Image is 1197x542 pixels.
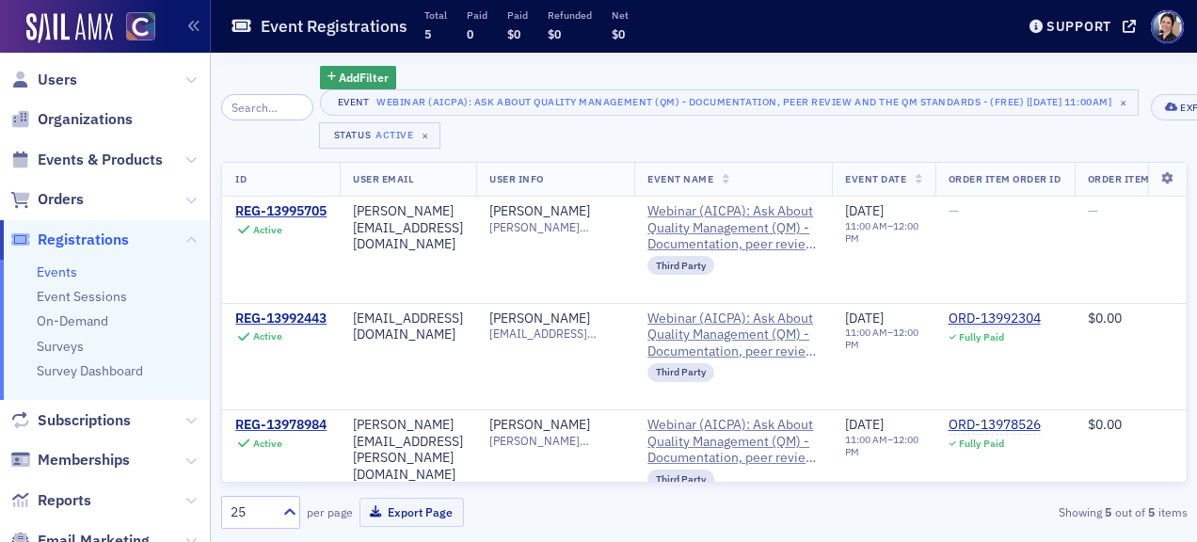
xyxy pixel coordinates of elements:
a: REG-13978984 [235,417,327,434]
a: View Homepage [113,12,155,44]
span: [PERSON_NAME][EMAIL_ADDRESS][DOMAIN_NAME] [489,220,621,234]
a: Event Sessions [37,288,127,305]
span: Registrations [38,230,129,250]
span: Subscriptions [38,410,131,431]
span: $0 [612,26,625,41]
a: Survey Dashboard [37,362,143,379]
a: Registrations [10,230,129,250]
div: REG-13995705 [235,203,327,220]
span: — [1088,202,1098,219]
div: Third Party [647,363,714,382]
label: per page [307,503,353,520]
span: × [417,127,434,144]
div: [PERSON_NAME][EMAIL_ADDRESS][DOMAIN_NAME] [353,203,463,253]
p: Paid [467,8,487,22]
p: Net [612,8,629,22]
a: [PERSON_NAME] [489,417,590,434]
span: Event Name [647,172,713,185]
div: Active [253,438,282,450]
a: Organizations [10,109,133,130]
a: Users [10,70,77,90]
span: [DATE] [845,416,884,433]
span: Events & Products [38,150,163,170]
a: Memberships [10,450,130,470]
div: Support [1046,18,1111,35]
div: Active [253,330,282,343]
span: Memberships [38,450,130,470]
span: Profile [1151,10,1184,43]
span: Add Filter [339,69,389,86]
div: [PERSON_NAME][EMAIL_ADDRESS][PERSON_NAME][DOMAIN_NAME] [353,417,463,483]
h1: Event Registrations [261,15,407,38]
p: Refunded [548,8,592,22]
a: Subscriptions [10,410,131,431]
a: Webinar (AICPA): Ask About Quality Management (QM) - Documentation, peer review and the QM standa... [647,203,819,253]
div: – [845,327,922,351]
span: — [949,202,959,219]
div: Webinar (AICPA): Ask About Quality Management (QM) - Documentation, peer review and the QM standa... [376,92,1111,111]
strong: 5 [1145,503,1158,520]
a: Webinar (AICPA): Ask About Quality Management (QM) - Documentation, peer review and the QM standa... [647,417,819,467]
a: Reports [10,490,91,511]
div: [EMAIL_ADDRESS][DOMAIN_NAME] [353,311,463,343]
span: [DATE] [845,310,884,327]
div: Third Party [647,256,714,275]
strong: 5 [1102,503,1115,520]
a: ORD-13992304 [949,311,1041,327]
a: Events & Products [10,150,163,170]
a: Surveys [37,338,84,355]
div: – [845,220,922,245]
button: EventWebinar (AICPA): Ask About Quality Management (QM) - Documentation, peer review and the QM s... [320,89,1140,116]
p: Paid [507,8,528,22]
span: User Info [489,172,544,185]
span: [DATE] [845,202,884,219]
time: 11:00 AM [845,433,887,446]
span: $0 [548,26,561,41]
time: 12:00 PM [845,326,918,351]
img: SailAMX [26,13,113,43]
time: 12:00 PM [845,219,918,245]
button: AddFilter [320,66,397,89]
div: 25 [231,502,272,522]
a: [PERSON_NAME] [489,203,590,220]
p: Total [424,8,447,22]
button: Export Page [359,498,464,527]
a: [PERSON_NAME] [489,311,590,327]
div: Active [253,224,282,236]
a: REG-13992443 [235,311,327,327]
div: Fully Paid [959,438,1004,450]
span: 0 [467,26,473,41]
time: 12:00 PM [845,433,918,458]
div: Fully Paid [959,331,1004,343]
span: $0.00 [1088,416,1122,433]
a: Webinar (AICPA): Ask About Quality Management (QM) - Documentation, peer review and the QM standa... [647,311,819,360]
span: Event Date [845,172,906,185]
span: Reports [38,490,91,511]
div: Active [375,129,413,141]
span: 5 [424,26,431,41]
a: ORD-13978526 [949,417,1041,434]
span: ID [235,172,247,185]
span: [EMAIL_ADDRESS][DOMAIN_NAME] [489,327,621,341]
time: 11:00 AM [845,219,887,232]
span: $0 [507,26,520,41]
a: On-Demand [37,312,108,329]
span: $0.00 [1088,310,1122,327]
span: Users [38,70,77,90]
span: Orders [38,189,84,210]
span: [PERSON_NAME][EMAIL_ADDRESS][PERSON_NAME][DOMAIN_NAME] [489,434,621,448]
span: User Email [353,172,413,185]
span: × [1115,94,1132,111]
div: Event [334,96,374,108]
input: Search… [221,94,313,120]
